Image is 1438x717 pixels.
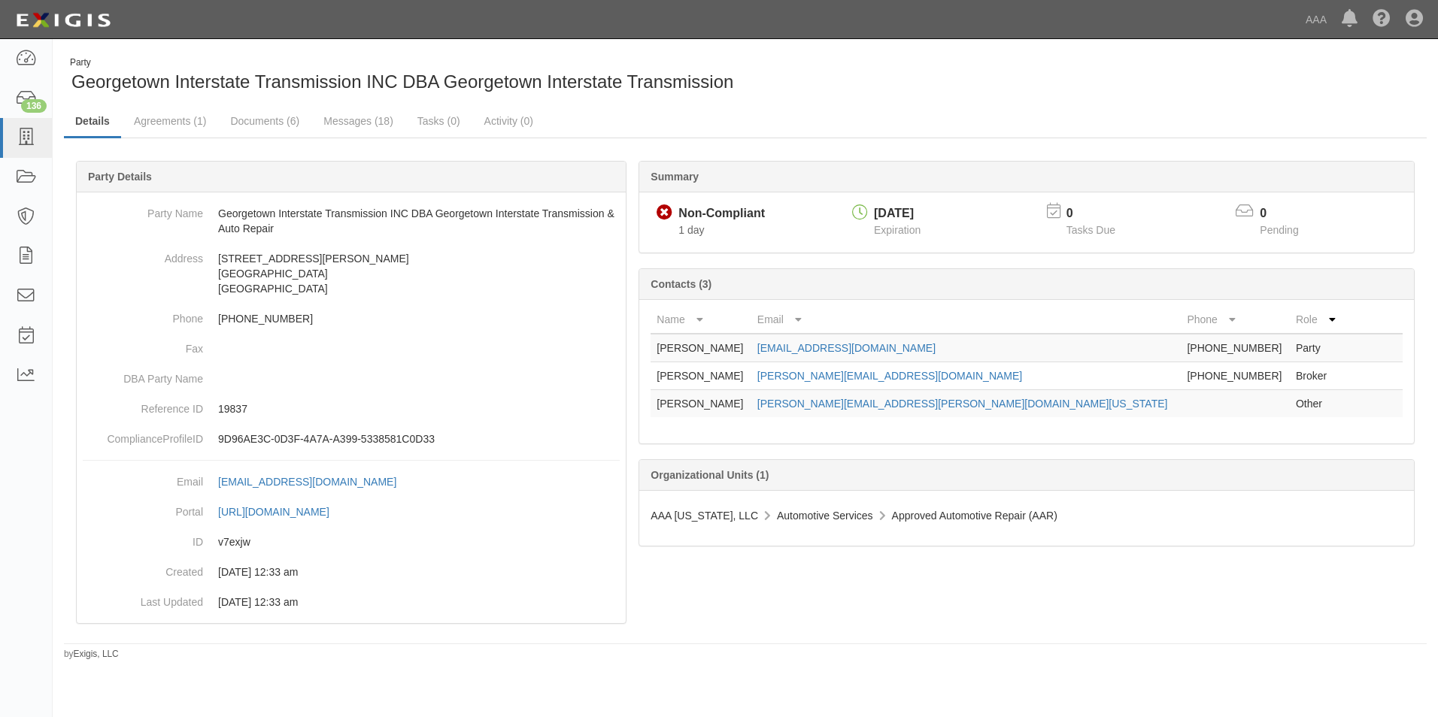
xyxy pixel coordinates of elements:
[64,648,119,661] small: by
[1181,334,1290,362] td: [PHONE_NUMBER]
[83,587,620,617] dd: 03/10/2023 12:33 am
[312,106,405,136] a: Messages (18)
[83,244,203,266] dt: Address
[64,106,121,138] a: Details
[651,171,699,183] b: Summary
[88,171,152,183] b: Party Details
[83,304,203,326] dt: Phone
[74,649,119,659] a: Exigis, LLC
[218,474,396,489] div: [EMAIL_ADDRESS][DOMAIN_NAME]
[64,56,734,95] div: Georgetown Interstate Transmission INC DBA Georgetown Interstate Transmission & Auto Repair
[1290,390,1342,418] td: Other
[751,306,1182,334] th: Email
[1066,205,1134,222] p: 0
[83,198,620,244] dd: Georgetown Interstate Transmission INC DBA Georgetown Interstate Transmission & Auto Repair
[83,334,203,356] dt: Fax
[678,205,765,222] div: Non-Compliant
[83,304,620,334] dd: [PHONE_NUMBER]
[651,306,751,334] th: Name
[83,424,203,446] dt: ComplianceProfileID
[218,431,620,446] p: 9D96AE3C-0D3F-4A7A-A399-5338581C0D33
[874,205,921,222] div: [DATE]
[218,506,346,518] a: [URL][DOMAIN_NAME]
[21,99,47,113] div: 136
[406,106,472,136] a: Tasks (0)
[657,205,672,221] i: Non-Compliant
[83,467,203,489] dt: Email
[757,398,1168,410] a: [PERSON_NAME][EMAIL_ADDRESS][PERSON_NAME][DOMAIN_NAME][US_STATE]
[1373,11,1391,29] i: Help Center - Complianz
[1181,306,1290,334] th: Phone
[757,370,1022,382] a: [PERSON_NAME][EMAIL_ADDRESS][DOMAIN_NAME]
[651,334,751,362] td: [PERSON_NAME]
[83,244,620,304] dd: [STREET_ADDRESS][PERSON_NAME] [GEOGRAPHIC_DATA] [GEOGRAPHIC_DATA]
[71,71,850,92] span: Georgetown Interstate Transmission INC DBA Georgetown Interstate Transmission & Auto Repair
[218,401,620,416] p: 19837
[123,106,217,136] a: Agreements (1)
[83,198,203,221] dt: Party Name
[777,510,873,522] span: Automotive Services
[1260,205,1317,222] p: 0
[651,362,751,390] td: [PERSON_NAME]
[1290,362,1342,390] td: Broker
[218,476,413,488] a: [EMAIL_ADDRESS][DOMAIN_NAME]
[83,587,203,610] dt: Last Updated
[1066,224,1115,236] span: Tasks Due
[219,106,311,136] a: Documents (6)
[892,510,1057,522] span: Approved Automotive Repair (AAR)
[83,527,203,549] dt: ID
[757,342,936,354] a: [EMAIL_ADDRESS][DOMAIN_NAME]
[83,497,203,519] dt: Portal
[651,278,711,290] b: Contacts (3)
[1260,224,1298,236] span: Pending
[83,557,203,579] dt: Created
[83,364,203,386] dt: DBA Party Name
[11,7,115,34] img: logo-5460c22ac91f19d4615b14bd174203de0afe785f0fc80cf4dbbc73dc1793850b.png
[678,224,704,236] span: Since 09/09/2025
[651,510,758,522] span: AAA [US_STATE], LLC
[83,557,620,587] dd: 03/10/2023 12:33 am
[874,224,921,236] span: Expiration
[473,106,545,136] a: Activity (0)
[651,390,751,418] td: [PERSON_NAME]
[1181,362,1290,390] td: [PHONE_NUMBER]
[83,394,203,416] dt: Reference ID
[1290,306,1342,334] th: Role
[1298,5,1334,35] a: AAA
[83,527,620,557] dd: v7exjw
[70,56,850,69] div: Party
[651,469,769,481] b: Organizational Units (1)
[1290,334,1342,362] td: Party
